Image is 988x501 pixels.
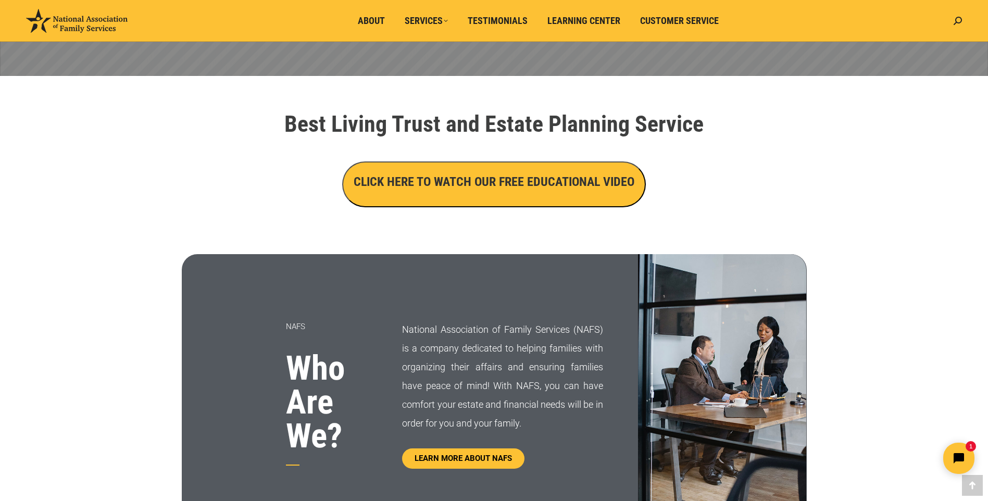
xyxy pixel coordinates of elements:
span: LEARN MORE ABOUT NAFS [415,455,512,462]
a: Learning Center [540,11,628,31]
span: Customer Service [640,15,719,27]
a: Customer Service [633,11,726,31]
a: Testimonials [460,11,535,31]
iframe: Tidio Chat [804,434,983,483]
h3: Who Are We? [286,352,377,453]
p: National Association of Family Services (NAFS) is a company dedicated to helping families with or... [402,320,603,433]
p: NAFS [286,317,377,336]
span: Services [405,15,448,27]
button: CLICK HERE TO WATCH OUR FREE EDUCATIONAL VIDEO [342,161,646,207]
span: About [358,15,385,27]
a: CLICK HERE TO WATCH OUR FREE EDUCATIONAL VIDEO [342,177,646,188]
span: Learning Center [547,15,620,27]
span: Testimonials [468,15,528,27]
h1: Best Living Trust and Estate Planning Service [203,112,786,135]
h3: CLICK HERE TO WATCH OUR FREE EDUCATIONAL VIDEO [354,173,634,191]
img: National Association of Family Services [26,9,128,33]
a: LEARN MORE ABOUT NAFS [402,448,524,469]
a: About [351,11,392,31]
